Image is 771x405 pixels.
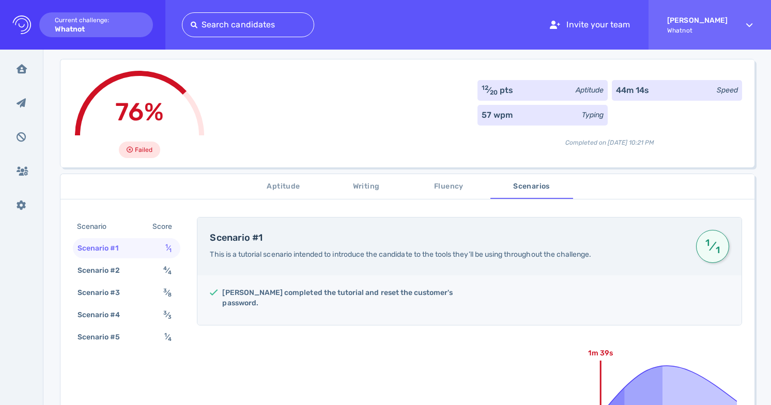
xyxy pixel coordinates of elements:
[714,249,721,251] sub: 1
[75,219,119,234] div: Scenario
[717,85,738,96] div: Speed
[163,266,172,275] span: ⁄
[482,84,488,91] sup: 12
[414,180,484,193] span: Fluency
[163,265,167,272] sup: 4
[667,27,728,34] span: Whatnot
[168,269,172,276] sub: 4
[704,237,721,256] span: ⁄
[589,349,613,357] text: 1m 39s
[249,180,319,193] span: Aptitude
[135,144,152,156] span: Failed
[482,109,513,121] div: 57 wpm
[582,110,604,120] div: Typing
[168,314,172,320] sub: 3
[210,250,591,259] span: This is a tutorial scenario intended to introduce the candidate to the tools they’ll be using thr...
[115,97,163,127] span: 76%
[75,307,133,322] div: Scenario #4
[210,232,684,244] h4: Scenario #1
[75,241,131,256] div: Scenario #1
[704,242,712,244] sup: 1
[163,288,172,297] span: ⁄
[75,330,133,345] div: Scenario #5
[497,180,567,193] span: Scenarios
[164,332,167,338] sup: 1
[222,288,461,308] h5: [PERSON_NAME] completed the tutorial and reset the customer's password.
[169,247,172,254] sub: 1
[667,16,728,25] strong: [PERSON_NAME]
[490,89,498,96] sub: 20
[150,219,178,234] div: Score
[75,263,133,278] div: Scenario #2
[164,333,172,341] span: ⁄
[75,285,133,300] div: Scenario #3
[168,291,172,298] sub: 8
[163,309,167,316] sup: 3
[616,84,649,97] div: 44m 14s
[165,243,168,250] sup: 1
[576,85,604,96] div: Aptitude
[163,287,167,294] sup: 3
[477,130,742,147] div: Completed on [DATE] 10:21 PM
[165,244,172,253] span: ⁄
[168,336,172,342] sub: 4
[331,180,402,193] span: Writing
[163,310,172,319] span: ⁄
[482,84,514,97] div: ⁄ pts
